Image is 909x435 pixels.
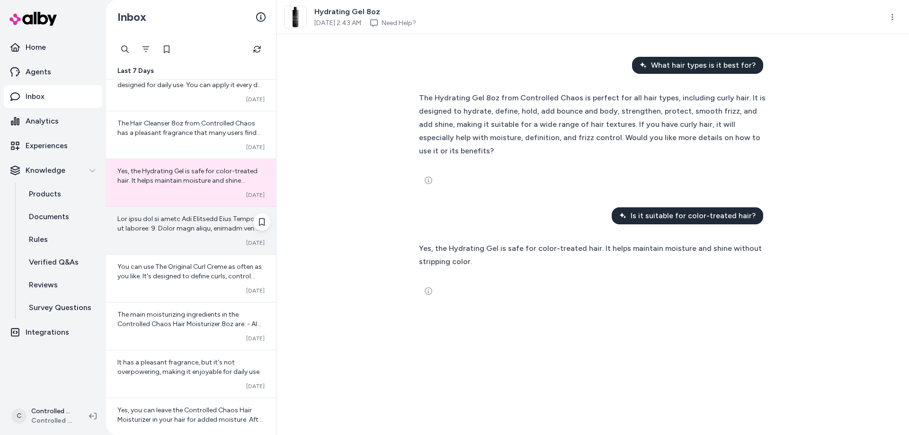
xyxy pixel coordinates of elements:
button: Filter [136,40,155,59]
a: Analytics [4,110,102,133]
a: Documents [19,205,102,228]
h2: Inbox [117,10,146,24]
a: Experiences [4,134,102,157]
a: Home [4,36,102,59]
span: The Hydrating Gel 8oz from Controlled Chaos is perfect for all hair types, including curly hair. ... [419,93,766,155]
span: [DATE] [246,239,265,247]
button: See more [419,171,438,190]
span: The main moisturizing ingredients in the Controlled Chaos Hair Moisturizer 8oz are: - Aloe Leaf J... [117,311,265,413]
span: It has a pleasant fragrance, but it's not overpowering, making it enjoyable for daily use. [117,358,261,376]
a: Need Help? [382,18,416,28]
span: [DATE] [246,143,265,151]
span: [DATE] [246,191,265,199]
p: Controlled Chaos Shopify [31,407,74,416]
span: [DATE] 2:43 AM [314,18,361,28]
button: Refresh [248,40,267,59]
p: Agents [26,66,51,78]
a: Survey Questions [19,296,102,319]
p: Verified Q&As [29,257,79,268]
span: You can use The Original Curl Creme as often as you like. It's designed to define curls, control ... [117,263,263,356]
p: Integrations [26,327,69,338]
a: Lor ipsu dol si ametc Adi Elitsedd Eius Tempo in ut laboree: 9. Dolor magn aliqu, enimadm ven qui... [106,206,276,254]
span: [DATE] [246,287,265,294]
span: Hydrating Gel 8oz [314,6,416,18]
p: Reviews [29,279,58,291]
p: Products [29,188,61,200]
a: Reviews [19,274,102,296]
p: Home [26,42,46,53]
span: · [365,18,366,28]
p: Documents [29,211,69,222]
a: The Hair Cleanser 8oz from Controlled Chaos has a pleasant fragrance that many users find amazing... [106,111,276,159]
span: Controlled Chaos [31,416,74,426]
span: [DATE] [246,382,265,390]
a: Products [19,183,102,205]
img: alby Logo [9,12,57,26]
p: Knowledge [26,165,65,176]
span: [DATE] [246,335,265,342]
a: Verified Q&As [19,251,102,274]
p: Experiences [26,140,68,151]
span: What hair types is it best for? [651,60,756,71]
p: Analytics [26,115,59,127]
a: Agents [4,61,102,83]
a: Rules [19,228,102,251]
p: Inbox [26,91,45,102]
span: Is it suitable for color-treated hair? [631,210,756,222]
button: CControlled Chaos ShopifyControlled Chaos [6,401,81,431]
img: HydratingGel.jpg [285,6,306,28]
span: Yes, the Hydrating Gel is safe for color-treated hair. It helps maintain moisture and shine witho... [419,244,762,266]
a: You can use The Original Curl Creme as often as you like. It's designed to define curls, control ... [106,254,276,302]
button: Knowledge [4,159,102,182]
span: Last 7 Days [117,66,154,76]
span: Yes, the Hydrating Gel is safe for color-treated hair. It helps maintain moisture and shine witho... [117,167,258,194]
a: Yes, the Hydrating Gel is safe for color-treated hair. It helps maintain moisture and shine witho... [106,159,276,206]
button: See more [419,282,438,301]
a: The Controlled Chaos Hair Moisturizer is designed for daily use. You can apply it every day to st... [106,63,276,111]
span: [DATE] [246,96,265,103]
p: Survey Questions [29,302,91,313]
a: The main moisturizing ingredients in the Controlled Chaos Hair Moisturizer 8oz are: - Aloe Leaf J... [106,302,276,350]
span: The Hair Cleanser 8oz from Controlled Chaos has a pleasant fragrance that many users find amazing... [117,119,263,231]
a: It has a pleasant fragrance, but it's not overpowering, making it enjoyable for daily use.[DATE] [106,350,276,398]
span: C [11,408,27,424]
p: Rules [29,234,48,245]
a: Inbox [4,85,102,108]
a: Integrations [4,321,102,344]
